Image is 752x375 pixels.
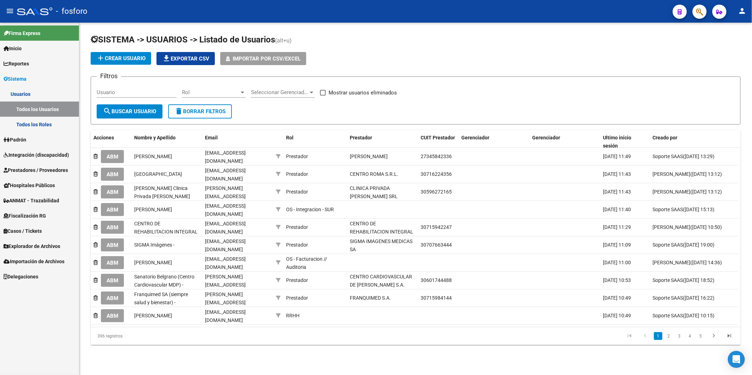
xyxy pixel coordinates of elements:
[286,312,300,320] div: RRHH
[654,332,662,340] a: 1
[4,60,29,68] span: Reportes
[205,168,246,181] span: [EMAIL_ADDRESS][DOMAIN_NAME]
[4,166,68,174] span: Prestadores / Proveedores
[134,154,172,159] span: [PERSON_NAME]
[205,292,246,313] span: [PERSON_NAME][EMAIL_ADDRESS][DOMAIN_NAME]
[107,295,118,301] span: ABM
[686,332,694,340] a: 4
[683,242,714,248] span: ([DATE] 19:00)
[91,35,275,45] span: SISTEMA -> USUARIOS -> Listado de Usuarios
[350,135,372,140] span: Prestador
[685,330,695,342] li: page 4
[421,171,452,177] span: 30716224356
[461,135,489,140] span: Gerenciador
[97,71,121,81] h3: Filtros
[101,150,124,163] button: ABM
[683,313,714,318] span: ([DATE] 10:15)
[653,242,683,248] span: Soporte SAAS
[690,260,722,265] span: ([DATE] 14:36)
[675,332,684,340] a: 3
[56,4,87,19] span: - fosforo
[107,189,118,195] span: ABM
[107,313,118,319] span: ABM
[101,168,124,181] button: ABM
[421,295,452,301] span: 30715984144
[4,181,55,189] span: Hospitales Públicos
[134,185,190,207] span: [PERSON_NAME] Clinica Privada [PERSON_NAME] ([PERSON_NAME])
[205,256,246,270] span: [EMAIL_ADDRESS][DOMAIN_NAME]
[134,242,175,248] span: SIGMA Imágenes -
[168,104,232,119] button: Borrar Filtros
[653,189,690,195] span: [PERSON_NAME]
[728,351,745,368] div: Open Intercom Messenger
[205,221,246,235] span: [EMAIL_ADDRESS][DOMAIN_NAME]
[4,151,69,159] span: Integración (discapacidad)
[458,130,529,154] datatable-header-cell: Gerenciador
[623,332,636,340] a: go to first page
[4,212,46,220] span: Fiscalización RG
[665,332,673,340] a: 2
[175,108,226,115] span: Borrar Filtros
[421,154,452,159] span: 27345842336
[97,104,163,119] button: Buscar Usuario
[663,330,674,342] li: page 2
[600,130,650,154] datatable-header-cell: Ultimo inicio sesión
[205,203,246,217] span: [EMAIL_ADDRESS][DOMAIN_NAME]
[421,242,452,248] span: 30707663444
[101,256,124,269] button: ABM
[653,313,683,318] span: Soporte SAAS
[286,276,308,284] div: Prestador
[101,221,124,234] button: ABM
[96,54,105,62] mat-icon: add
[529,130,600,154] datatable-header-cell: Gerenciador
[286,223,308,231] div: Prestador
[101,292,124,305] button: ABM
[696,332,705,340] a: 5
[603,135,631,149] span: Ultimo inicio sesión
[91,327,220,345] div: 396 registros
[96,55,146,62] span: Crear Usuario
[103,107,112,115] mat-icon: search
[683,277,714,283] span: ([DATE] 18:52)
[107,260,118,266] span: ABM
[4,45,22,52] span: Inicio
[286,206,334,214] div: OS - Integracion - SUR
[4,258,64,265] span: Importación de Archivos
[532,135,560,140] span: Gerenciador
[134,292,188,305] span: Franquimed SA (siempre salud y bienestar) -
[653,260,690,265] span: [PERSON_NAME]
[695,330,706,342] li: page 5
[101,203,124,216] button: ABM
[603,277,631,283] span: [DATE] 10:53
[205,150,246,164] span: [EMAIL_ADDRESS][DOMAIN_NAME]
[91,130,131,154] datatable-header-cell: Acciones
[350,221,413,243] span: CENTRO DE REHABILITACION INTEGRAL TE INVITO A JUGAR S.R.L.
[350,295,391,301] span: FRANQUIMED S.A.
[674,330,685,342] li: page 3
[418,130,458,154] datatable-header-cell: CUIT Prestador
[233,56,301,62] span: Importar por CSV/Excel
[603,154,631,159] span: [DATE] 11:49
[690,189,722,195] span: ([DATE] 13:12)
[205,135,218,140] span: Email
[286,188,308,196] div: Prestador
[329,88,397,97] span: Mostrar usuarios eliminados
[350,274,412,288] span: CENTRO CARDIOVASCULAR DE [PERSON_NAME] S.A.
[131,130,202,154] datatable-header-cell: Nombre y Apellido
[93,135,114,140] span: Acciones
[6,7,14,15] mat-icon: menu
[205,185,246,215] span: [PERSON_NAME][EMAIL_ADDRESS][PERSON_NAME][DOMAIN_NAME]
[421,224,452,230] span: 30715942247
[603,295,631,301] span: [DATE] 10:49
[421,135,455,140] span: CUIT Prestador
[683,154,714,159] span: ([DATE] 13:29)
[723,332,736,340] a: go to last page
[421,189,452,195] span: 30596272165
[283,130,347,154] datatable-header-cell: Rol
[603,207,631,212] span: [DATE] 11:40
[205,238,246,252] span: [EMAIL_ADDRESS][DOMAIN_NAME]
[653,154,683,159] span: Soporte SAAS
[653,277,683,283] span: Soporte SAAS
[690,171,722,177] span: ([DATE] 13:12)
[286,170,308,178] div: Prestador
